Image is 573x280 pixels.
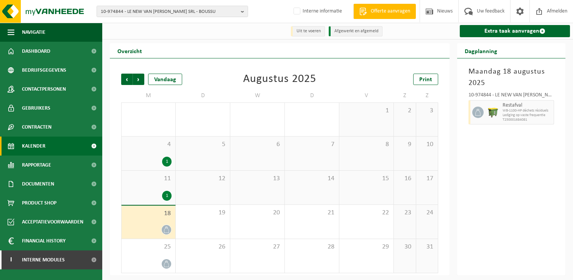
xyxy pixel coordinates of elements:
span: 31 [420,243,434,251]
span: 9 [398,140,412,149]
h2: Overzicht [110,43,150,58]
span: Vorige [121,74,133,85]
td: M [121,89,176,102]
span: 19 [180,209,226,217]
td: V [339,89,394,102]
li: Afgewerkt en afgemeld [329,26,383,36]
span: WB-1100-HP déchets résiduels [503,109,552,113]
span: Print [419,77,432,83]
span: Product Shop [22,193,56,212]
span: 17 [420,175,434,183]
span: 2 [398,107,412,115]
span: Restafval [503,102,552,109]
span: 22 [343,209,390,217]
span: 30 [398,243,412,251]
td: W [230,89,285,102]
span: Contactpersonen [22,80,66,99]
span: Contracten [22,118,52,137]
span: 10-974844 - LE NEW VAN [PERSON_NAME] SRL - BOUSSU [101,6,238,17]
span: Interne modules [22,250,65,269]
span: Financial History [22,231,66,250]
span: 16 [398,175,412,183]
span: Rapportage [22,156,51,175]
img: WB-1100-HPE-GN-51 [487,107,499,118]
span: 23 [398,209,412,217]
a: Offerte aanvragen [353,4,416,19]
a: Print [413,74,438,85]
label: Interne informatie [292,6,342,17]
span: 21 [289,209,335,217]
a: Extra taak aanvragen [460,25,570,37]
span: 20 [234,209,281,217]
span: Documenten [22,175,54,193]
div: 1 [162,191,172,201]
span: Navigatie [22,23,45,42]
span: 25 [125,243,172,251]
div: 1 [162,157,172,167]
span: 18 [125,209,172,218]
span: Lediging op vaste frequentie [503,113,552,118]
span: 26 [180,243,226,251]
button: 10-974844 - LE NEW VAN [PERSON_NAME] SRL - BOUSSU [97,6,248,17]
span: 3 [420,107,434,115]
span: Gebruikers [22,99,50,118]
div: Augustus 2025 [243,74,316,85]
span: 6 [234,140,281,149]
span: T250001684081 [503,118,552,122]
span: 29 [343,243,390,251]
span: 1 [343,107,390,115]
span: 28 [289,243,335,251]
span: 14 [289,175,335,183]
span: 15 [343,175,390,183]
span: 12 [180,175,226,183]
span: 7 [289,140,335,149]
div: Vandaag [148,74,182,85]
span: Acceptatievoorwaarden [22,212,83,231]
span: 27 [234,243,281,251]
span: 11 [125,175,172,183]
span: Bedrijfsgegevens [22,61,66,80]
div: 10-974844 - LE NEW VAN [PERSON_NAME] SRL - BOUSSU [468,93,554,100]
td: D [285,89,339,102]
span: 10 [420,140,434,149]
span: 24 [420,209,434,217]
span: 13 [234,175,281,183]
td: D [176,89,230,102]
span: Dashboard [22,42,50,61]
span: Offerte aanvragen [369,8,412,15]
span: Volgende [133,74,144,85]
td: Z [394,89,416,102]
td: Z [416,89,439,102]
span: 5 [180,140,226,149]
h3: Maandag 18 augustus 2025 [468,66,554,89]
span: 8 [343,140,390,149]
span: 4 [125,140,172,149]
span: I [8,250,14,269]
h2: Dagplanning [457,43,505,58]
li: Uit te voeren [291,26,325,36]
span: Kalender [22,137,45,156]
